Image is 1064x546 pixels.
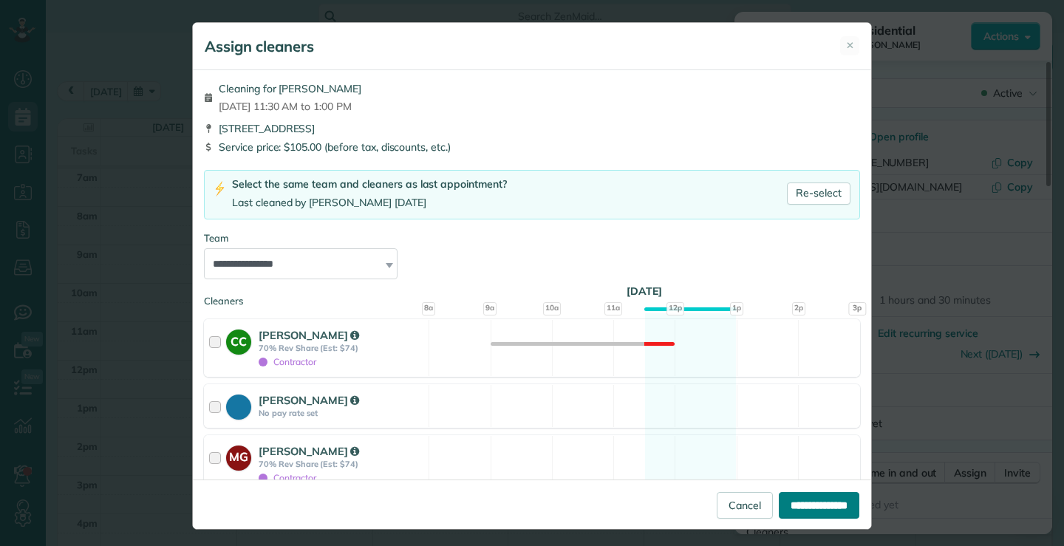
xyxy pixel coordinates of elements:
div: Service price: $105.00 (before tax, discounts, etc.) [204,140,860,154]
strong: 70% Rev Share (Est: $74) [259,343,424,353]
strong: CC [226,330,251,350]
span: Cleaning for [PERSON_NAME] [219,81,361,96]
div: [STREET_ADDRESS] [204,121,860,136]
span: [DATE] 11:30 AM to 1:00 PM [219,99,361,114]
div: Cleaners [204,294,860,298]
span: ✕ [846,38,854,52]
strong: [PERSON_NAME] [259,393,359,407]
strong: [PERSON_NAME] [259,444,359,458]
a: Re-select [787,182,850,205]
h5: Assign cleaners [205,36,314,57]
div: Select the same team and cleaners as last appointment? [232,177,507,192]
strong: [PERSON_NAME] [259,328,359,342]
strong: No pay rate set [259,408,424,418]
span: Contractor [259,356,316,367]
div: Last cleaned by [PERSON_NAME] [DATE] [232,195,507,211]
img: lightning-bolt-icon-94e5364df696ac2de96d3a42b8a9ff6ba979493684c50e6bbbcda72601fa0d29.png [214,181,226,197]
strong: 70% Rev Share (Est: $74) [259,459,424,469]
a: Cancel [717,492,773,519]
strong: MG [226,446,251,466]
div: Team [204,231,860,245]
span: Contractor [259,472,316,483]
